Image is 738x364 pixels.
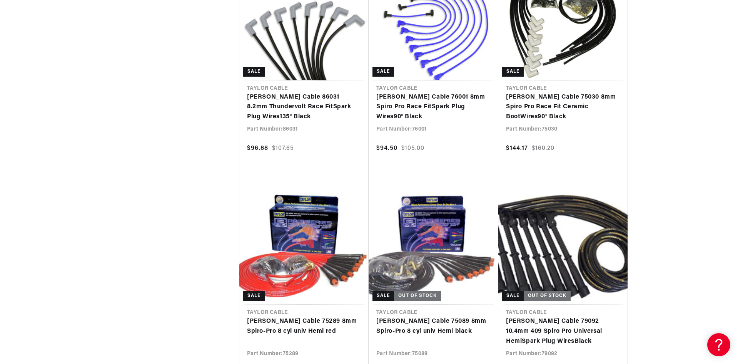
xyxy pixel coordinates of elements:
a: [PERSON_NAME] Cable 75030 8mm Spiro Pro Race Fit Ceramic BootWires90° Black [506,92,620,122]
a: [PERSON_NAME] Cable 86031 8.2mm Thundervolt Race FitSpark Plug Wires135° Black [247,92,361,122]
a: [PERSON_NAME] Cable 75289 8mm Spiro-Pro 8 cyl univ Hemi red [247,317,361,336]
a: [PERSON_NAME] Cable 75089 8mm Spiro-Pro 8 cyl univ Hemi black [376,317,491,336]
a: [PERSON_NAME] Cable 76001 8mm Spiro Pro Race FitSpark Plug Wires90° Black [376,92,491,122]
a: [PERSON_NAME] Cable 79092 10.4mm 409 Spiro Pro Universal HemiSpark Plug WiresBlack [506,317,620,346]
